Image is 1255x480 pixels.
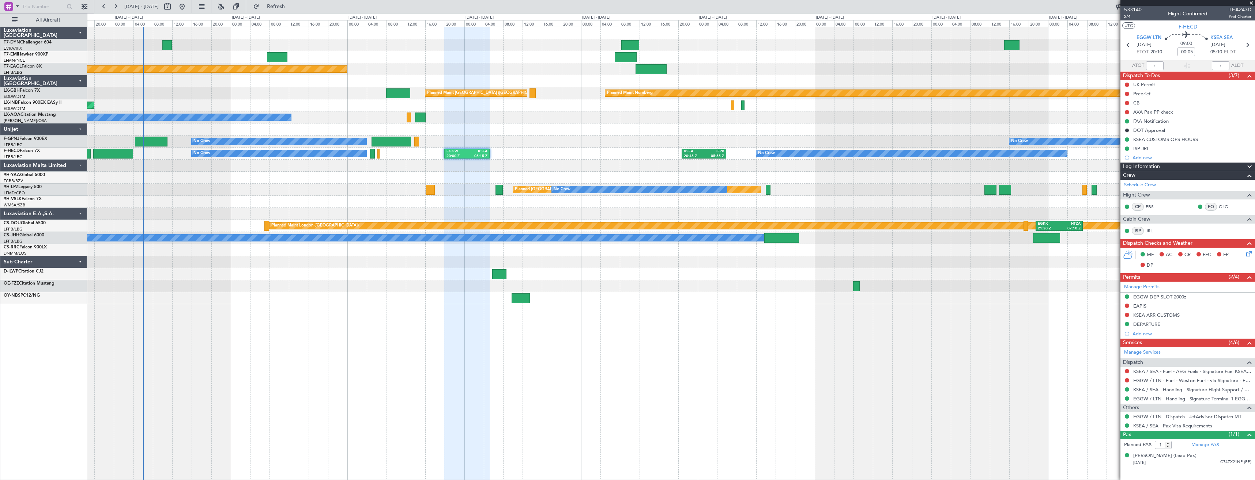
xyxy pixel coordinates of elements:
div: [PERSON_NAME] (Lead Pax) [1133,452,1196,460]
span: 9H-YAA [4,173,20,177]
a: EDLW/DTM [4,106,25,111]
div: 21:30 Z [1038,226,1059,231]
div: ISP JRL [1133,145,1149,152]
input: Trip Number [22,1,64,12]
a: 9H-LPZLegacy 500 [4,185,42,189]
a: T7-EAGLFalcon 8X [4,64,42,69]
span: LX-GBH [4,88,20,93]
label: Planned PAX [1124,441,1152,449]
div: No Crew [1011,136,1028,147]
div: KSEA CUSTOMS OPS HOURS [1133,136,1198,142]
div: 08:00 [970,20,990,27]
span: CR [1184,251,1191,259]
div: 08:00 [1087,20,1107,27]
div: Add new [1132,331,1251,337]
div: Planned Maint [GEOGRAPHIC_DATA] ([GEOGRAPHIC_DATA]) [427,88,542,99]
span: Services [1123,339,1142,347]
span: KSEA SEA [1210,34,1233,42]
div: 08:00 [620,20,639,27]
div: 20:00 [445,20,464,27]
div: 12:00 [1107,20,1126,27]
div: 20:00 [912,20,931,27]
a: PBS [1146,203,1162,210]
div: 20:00 [1029,20,1048,27]
button: Refresh [250,1,294,12]
div: EGGW DEP SLOT 2000z [1133,294,1186,300]
a: KSEA / SEA - Handling - Signature Flight Support / KSEA / SEA [1133,386,1251,393]
div: KSEA ARR CUSTOMS [1133,312,1180,318]
a: LFPB/LBG [4,70,23,75]
span: (2/4) [1229,273,1239,281]
div: [DATE] - [DATE] [699,15,727,21]
div: [DATE] - [DATE] [582,15,610,21]
a: T7-EMIHawker 900XP [4,52,48,57]
div: 12:00 [756,20,776,27]
span: MF [1147,251,1154,259]
div: 12:00 [640,20,659,27]
span: 9H-VSLK [4,197,22,201]
div: ISP [1132,227,1144,235]
a: 9H-YAAGlobal 5000 [4,173,45,177]
span: Dispatch Checks and Weather [1123,239,1192,248]
span: [DATE] [1137,41,1152,49]
span: FFC [1203,251,1211,259]
span: ELDT [1224,49,1236,56]
span: Pref Charter [1229,14,1251,20]
div: 07:10 Z [1059,226,1081,231]
span: T7-EAGL [4,64,22,69]
div: No Crew [758,148,775,159]
span: ETOT [1137,49,1149,56]
span: Refresh [261,4,291,9]
span: [DATE] - [DATE] [124,3,159,10]
span: T7-DYN [4,40,20,45]
span: Cabin Crew [1123,215,1150,224]
div: 00:00 [698,20,717,27]
a: OY-NBSPC12/NG [4,293,40,298]
div: [DATE] - [DATE] [115,15,143,21]
div: 16:00 [542,20,561,27]
a: F-GPNJFalcon 900EX [4,137,47,141]
a: LFPB/LBG [4,154,23,160]
div: 08:00 [153,20,172,27]
div: [DATE] - [DATE] [466,15,494,21]
div: 04:00 [834,20,853,27]
button: UTC [1122,22,1135,29]
a: D-ILWPCitation CJ2 [4,269,44,274]
div: 16:00 [892,20,912,27]
div: 20:00 [678,20,698,27]
div: 04:00 [367,20,386,27]
div: [DATE] - [DATE] [1049,15,1077,21]
span: (3/7) [1229,72,1239,79]
div: 08:00 [387,20,406,27]
a: LX-GBHFalcon 7X [4,88,40,93]
a: Manage Permits [1124,283,1160,291]
a: LX-INBFalcon 900EX EASy II [4,100,61,105]
a: CS-RRCFalcon 900LX [4,245,47,249]
span: CS-DOU [4,221,21,225]
div: FAA Notification [1133,118,1169,124]
span: EGGW LTN [1137,34,1161,42]
span: All Aircraft [19,18,77,23]
a: T7-DYNChallenger 604 [4,40,52,45]
div: 04:00 [1067,20,1087,27]
span: Dispatch [1123,358,1143,367]
span: F-HECD [4,149,20,153]
div: 00:00 [114,20,133,27]
div: 20:00 Z [446,154,467,159]
span: ATOT [1132,62,1144,69]
span: LX-AOA [4,113,20,117]
span: OE-FZE [4,281,19,286]
div: 08:00 [737,20,756,27]
div: 16:00 [309,20,328,27]
span: 05:10 [1210,49,1222,56]
div: [DATE] - [DATE] [932,15,961,21]
span: Leg Information [1123,163,1160,171]
span: 09:00 [1180,40,1192,47]
div: KSEA [684,149,704,154]
button: All Aircraft [8,14,79,26]
div: EGGW [446,149,467,154]
a: JRL [1146,228,1162,234]
div: 04:00 [717,20,736,27]
div: LFPB [704,149,724,154]
div: 20:45 Z [684,154,704,159]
